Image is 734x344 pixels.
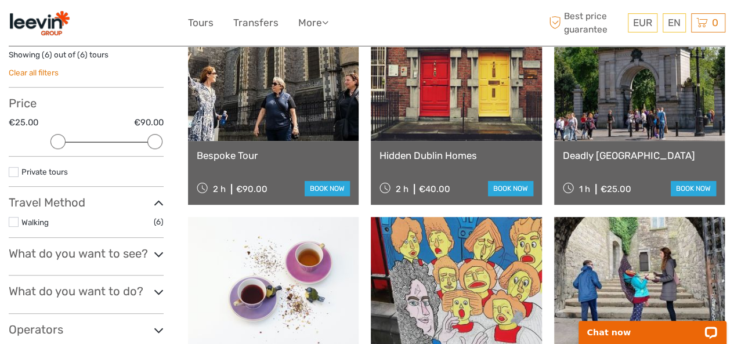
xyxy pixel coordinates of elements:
label: 6 [45,49,49,60]
a: book now [488,181,533,196]
img: 2366-9a630715-f217-4e31-8482-dcd93f7091a8_logo_small.png [9,9,70,37]
a: Transfers [233,15,279,31]
a: Bespoke Tour [197,150,350,161]
span: 0 [710,17,720,28]
h3: Travel Method [9,195,164,209]
span: EUR [633,17,652,28]
label: €25.00 [9,117,38,129]
div: €40.00 [419,184,450,194]
a: book now [305,181,350,196]
h3: What do you want to see? [9,247,164,260]
div: €25.00 [601,184,631,194]
span: 2 h [213,184,226,194]
a: Clear all filters [9,68,59,77]
a: Private tours [21,167,68,176]
a: book now [671,181,716,196]
h3: Price [9,96,164,110]
span: Best price guarantee [546,10,625,35]
a: Hidden Dublin Homes [379,150,533,161]
div: €90.00 [236,184,267,194]
label: €90.00 [134,117,164,129]
div: Showing ( ) out of ( ) tours [9,49,164,67]
a: Walking [21,218,49,227]
h3: Operators [9,323,164,336]
span: (6) [154,215,164,229]
span: 2 h [396,184,408,194]
a: Deadly [GEOGRAPHIC_DATA] [563,150,716,161]
a: More [298,15,328,31]
a: Tours [188,15,214,31]
label: 6 [80,49,85,60]
span: 1 h [579,184,590,194]
iframe: LiveChat chat widget [571,307,734,344]
h3: What do you want to do? [9,284,164,298]
div: EN [663,13,686,32]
